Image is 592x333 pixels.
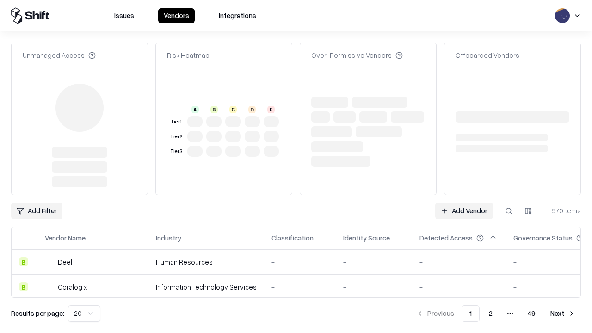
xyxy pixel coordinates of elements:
button: 49 [520,305,543,322]
div: D [248,106,256,113]
div: Tier 2 [169,133,184,141]
div: Identity Source [343,233,390,243]
div: Over-Permissive Vendors [311,50,403,60]
button: Issues [109,8,140,23]
div: - [419,257,499,267]
nav: pagination [411,305,581,322]
div: Detected Access [419,233,473,243]
div: Governance Status [513,233,573,243]
button: Next [545,305,581,322]
div: - [343,257,405,267]
div: Deel [58,257,72,267]
div: Tier 3 [169,148,184,155]
div: Risk Heatmap [167,50,210,60]
div: B [210,106,218,113]
div: Unmanaged Access [23,50,96,60]
div: C [229,106,237,113]
div: - [271,257,328,267]
div: B [19,282,28,291]
img: Deel [45,257,54,266]
div: Human Resources [156,257,257,267]
div: F [267,106,275,113]
div: - [343,282,405,292]
button: Vendors [158,8,195,23]
img: Coralogix [45,282,54,291]
div: Offboarded Vendors [456,50,519,60]
div: Tier 1 [169,118,184,126]
div: Information Technology Services [156,282,257,292]
button: 1 [462,305,480,322]
div: - [419,282,499,292]
button: 2 [481,305,500,322]
p: Results per page: [11,308,64,318]
div: Coralogix [58,282,87,292]
div: - [271,282,328,292]
div: A [191,106,199,113]
button: Integrations [213,8,262,23]
div: Classification [271,233,314,243]
a: Add Vendor [435,203,493,219]
button: Add Filter [11,203,62,219]
div: Vendor Name [45,233,86,243]
div: Industry [156,233,181,243]
div: B [19,257,28,266]
div: 970 items [544,206,581,216]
